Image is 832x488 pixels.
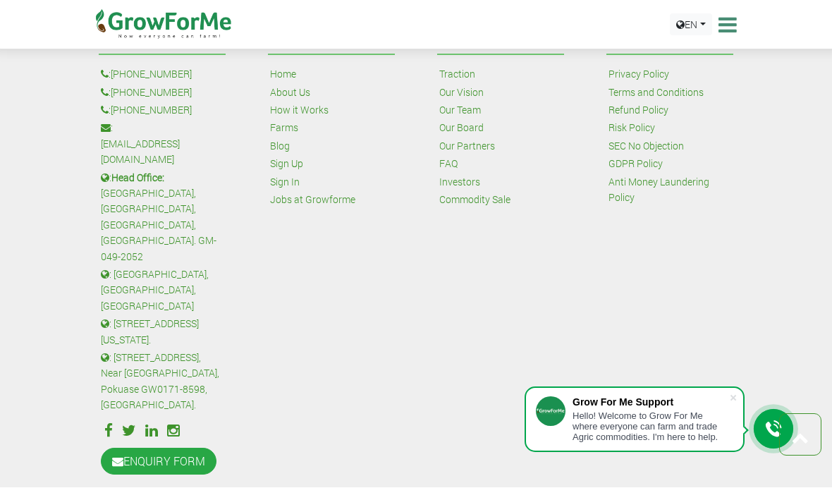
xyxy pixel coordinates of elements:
[573,397,729,408] div: Grow For Me Support
[439,157,458,172] a: FAQ
[270,175,300,190] a: Sign In
[101,67,224,83] p: :
[101,121,224,168] p: :
[608,157,663,172] a: GDPR Policy
[439,121,484,136] a: Our Board
[270,103,329,118] a: How it Works
[101,85,224,101] p: :
[270,121,298,136] a: Farms
[608,139,684,154] a: SEC No Objection
[439,67,475,83] a: Traction
[270,85,310,101] a: About Us
[111,103,192,118] a: [PHONE_NUMBER]
[270,157,303,172] a: Sign Up
[101,137,224,169] a: [EMAIL_ADDRESS][DOMAIN_NAME]
[111,85,192,101] a: [PHONE_NUMBER]
[101,449,216,475] a: ENQUIRY FORM
[111,67,192,83] a: [PHONE_NUMBER]
[439,139,495,154] a: Our Partners
[111,171,164,185] b: Head Office:
[157,382,205,398] a: 0171-8598
[670,14,712,36] a: EN
[573,411,729,443] div: Hello! Welcome to Grow For Me where everyone can farm and trade Agric commodities. I'm here to help.
[439,193,510,208] a: Commodity Sale
[101,267,224,315] p: : [GEOGRAPHIC_DATA], [GEOGRAPHIC_DATA], [GEOGRAPHIC_DATA]
[101,317,224,348] p: : [STREET_ADDRESS][US_STATE].
[439,103,481,118] a: Our Team
[101,350,224,414] p: : [STREET_ADDRESS], Near [GEOGRAPHIC_DATA], Pokuase GW , [GEOGRAPHIC_DATA].
[608,121,655,136] a: Risk Policy
[439,175,480,190] a: Investors
[608,103,668,118] a: Refund Policy
[439,85,484,101] a: Our Vision
[101,103,224,118] p: :
[270,67,296,83] a: Home
[608,85,704,101] a: Terms and Conditions
[608,67,669,83] a: Privacy Policy
[270,193,355,208] a: Jobs at Growforme
[101,171,224,265] p: : [GEOGRAPHIC_DATA], [GEOGRAPHIC_DATA], [GEOGRAPHIC_DATA], [GEOGRAPHIC_DATA]. GM-049-2052
[608,175,731,207] a: Anti Money Laundering Policy
[270,139,290,154] a: Blog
